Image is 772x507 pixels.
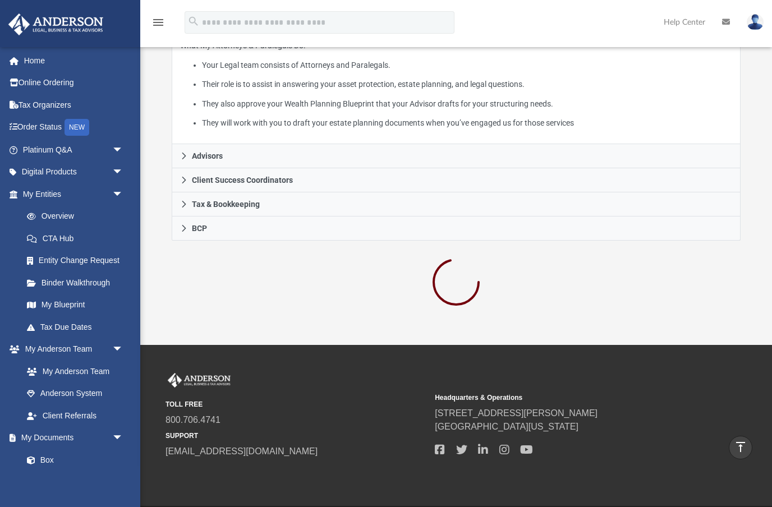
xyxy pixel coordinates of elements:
[8,116,140,139] a: Order StatusNEW
[8,139,140,161] a: Platinum Q&Aarrow_drop_down
[5,13,107,35] img: Anderson Advisors Platinum Portal
[8,427,135,449] a: My Documentsarrow_drop_down
[16,382,135,405] a: Anderson System
[180,39,732,130] p: What My Attorneys & Paralegals Do:
[747,14,764,30] img: User Pic
[192,200,260,208] span: Tax & Bookkeeping
[16,316,140,338] a: Tax Due Dates
[112,139,135,162] span: arrow_drop_down
[202,58,732,72] li: Your Legal team consists of Attorneys and Paralegals.
[16,205,140,228] a: Overview
[151,21,165,29] a: menu
[166,399,427,409] small: TOLL FREE
[112,183,135,206] span: arrow_drop_down
[8,161,140,183] a: Digital Productsarrow_drop_down
[8,49,140,72] a: Home
[166,446,318,456] a: [EMAIL_ADDRESS][DOMAIN_NAME]
[8,72,140,94] a: Online Ordering
[151,16,165,29] i: menu
[172,144,740,168] a: Advisors
[192,224,207,232] span: BCP
[16,271,140,294] a: Binder Walkthrough
[202,116,732,130] li: They will work with you to draft your estate planning documents when you’ve engaged us for those ...
[435,408,598,418] a: [STREET_ADDRESS][PERSON_NAME]
[16,250,140,272] a: Entity Change Request
[202,77,732,91] li: Their role is to assist in answering your asset protection, estate planning, and legal questions.
[172,31,740,145] div: Attorneys & Paralegals
[16,360,129,382] a: My Anderson Team
[192,176,293,184] span: Client Success Coordinators
[734,440,747,454] i: vertical_align_top
[16,227,140,250] a: CTA Hub
[65,119,89,136] div: NEW
[112,161,135,184] span: arrow_drop_down
[166,415,220,425] a: 800.706.4741
[187,15,200,27] i: search
[16,404,135,427] a: Client Referrals
[435,393,696,403] small: Headquarters & Operations
[729,436,752,459] a: vertical_align_top
[112,427,135,450] span: arrow_drop_down
[166,373,233,388] img: Anderson Advisors Platinum Portal
[8,183,140,205] a: My Entitiesarrow_drop_down
[192,152,223,160] span: Advisors
[172,192,740,216] a: Tax & Bookkeeping
[172,216,740,241] a: BCP
[8,94,140,116] a: Tax Organizers
[166,431,427,441] small: SUPPORT
[112,338,135,361] span: arrow_drop_down
[16,294,135,316] a: My Blueprint
[435,422,578,431] a: [GEOGRAPHIC_DATA][US_STATE]
[172,168,740,192] a: Client Success Coordinators
[8,338,135,361] a: My Anderson Teamarrow_drop_down
[16,449,129,471] a: Box
[202,97,732,111] li: They also approve your Wealth Planning Blueprint that your Advisor drafts for your structuring ne...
